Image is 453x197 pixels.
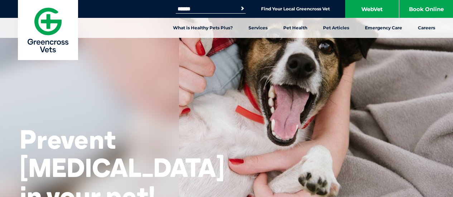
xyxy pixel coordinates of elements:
[410,18,443,38] a: Careers
[357,18,410,38] a: Emergency Care
[315,18,357,38] a: Pet Articles
[275,18,315,38] a: Pet Health
[261,6,330,12] a: Find Your Local Greencross Vet
[165,18,241,38] a: What is Healthy Pets Plus?
[239,5,246,12] button: Search
[241,18,275,38] a: Services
